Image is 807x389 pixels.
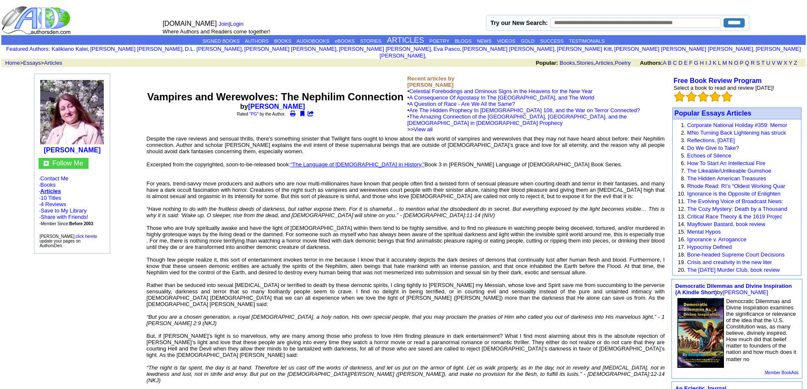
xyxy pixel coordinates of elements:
[89,47,90,52] font: i
[734,60,738,66] a: O
[237,112,286,116] font: Rated " " by the Author.
[339,46,431,52] a: [PERSON_NAME] [PERSON_NAME]
[462,46,554,52] a: [PERSON_NAME] [PERSON_NAME]
[556,47,557,52] font: i
[723,289,768,295] a: [PERSON_NAME]
[40,80,104,144] img: 6300.jpg
[613,47,614,52] font: i
[687,168,771,174] a: The Likeable/Unlikeable Gumshoe
[663,60,666,66] a: A
[777,60,782,66] a: W
[219,21,229,27] a: Join
[686,91,697,102] img: bigemptystars.png
[689,60,693,66] a: F
[40,175,68,182] a: Contact Me
[729,60,732,66] a: N
[39,175,105,227] font: · · ·
[681,130,685,136] font: 2.
[687,175,766,182] a: The Hidden American Treasures
[536,60,558,66] b: Popular:
[251,112,257,116] a: PG
[740,60,743,66] a: P
[41,201,66,207] a: 4 Reviews
[687,183,785,189] a: Rhode Read: RI’s “Oldest Working Quar
[687,244,732,250] a: Hypocrisy Defined
[245,39,269,44] a: AUTHORS
[185,46,241,52] a: D.L. [PERSON_NAME]
[540,39,564,44] a: SUCCESS
[433,46,460,52] a: Eva Pasco
[44,146,100,154] a: [PERSON_NAME]
[90,46,182,52] a: [PERSON_NAME] [PERSON_NAME]
[557,46,612,52] a: [PERSON_NAME] Kitt
[751,60,754,66] a: R
[477,39,492,44] a: NEWS
[297,39,329,44] a: AUDIOBOOKS
[668,60,671,66] a: B
[41,207,86,214] a: Save to My Library
[681,168,685,174] font: 7.
[409,101,515,107] a: A Question of Race - Are We All the Same?
[274,39,291,44] a: BOOKS
[687,122,787,128] a: Corporate National Holiday #359: Memor
[687,206,787,212] a: The Cozy Mystery: Death by a Thousand
[678,229,685,235] font: 15.
[745,60,749,66] a: Q
[560,60,575,66] a: Books
[147,135,665,154] font: Despite the rave reviews and sensual thrills, there's something sinister that Twilight fans ought...
[794,60,797,66] a: Z
[497,39,515,44] a: VIDEOS
[681,137,685,143] font: 3.
[687,251,785,258] a: Bone-headed Supreme Court Decisions
[678,236,685,243] font: 16.
[202,39,240,44] a: SIGNED BOOKS
[678,213,685,220] font: 13.
[687,145,739,151] a: Do We Give to Take?
[674,77,762,84] b: Free Book Review Program
[461,47,462,52] font: i
[708,60,711,66] a: J
[335,39,355,44] a: eBOOKS
[713,60,717,66] a: K
[407,101,640,132] font: •
[44,60,62,66] a: Articles
[687,152,731,159] a: Echoes of Silence
[491,19,548,26] label: Try our New Search:
[163,20,217,27] font: [DOMAIN_NAME]
[360,39,381,44] a: STORIES
[678,190,685,197] font: 10.
[69,221,93,226] b: Before 2003
[678,259,685,265] font: 19.
[39,207,88,226] font: · · ·
[5,60,20,66] a: Home
[243,47,244,52] font: i
[380,46,801,59] a: [PERSON_NAME] [PERSON_NAME]
[407,107,640,132] font: •
[673,60,677,66] a: C
[678,244,685,250] font: 17.
[705,60,707,66] a: I
[754,47,755,52] font: i
[674,110,752,117] font: Popular Essays Articles
[761,60,765,66] a: T
[687,236,746,243] a: Ignorance v. Arrogancce
[147,91,404,102] font: Vampires and Werewolves: The Nephilim Connection
[569,39,605,44] a: TESTIMONIALS
[595,60,613,66] a: Articles
[163,28,270,35] font: Where Authors and Readers come together!
[240,103,311,110] b: by
[678,206,685,212] font: 12.
[681,175,685,182] font: 8.
[39,234,97,248] font: [PERSON_NAME], to update your pages on AuthorsDen.
[409,94,594,101] a: A Consequence Of Apostasy In The [GEOGRAPHIC_DATA], and The World
[614,46,753,52] a: [PERSON_NAME] [PERSON_NAME] [PERSON_NAME]
[687,221,765,227] a: Mayflower Bastard, book review
[674,91,685,102] img: bigemptystars.png
[722,60,727,66] a: M
[789,60,792,66] a: Y
[409,107,640,113] a: Are The Hidden Prophecy In [DEMOGRAPHIC_DATA] 108, and the War on Terror Connected?
[407,75,454,88] b: Recent articles by [PERSON_NAME]
[681,160,685,166] font: 6.
[687,160,765,166] a: How To Start An Intellectual Fire
[681,183,685,189] font: 9.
